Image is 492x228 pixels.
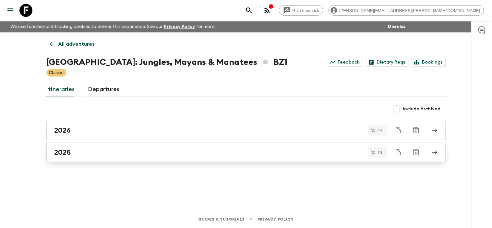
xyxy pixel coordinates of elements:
[46,82,75,97] a: Itineraries
[46,121,446,140] a: 2026
[374,150,386,155] span: 19
[58,40,95,48] p: All adventures
[366,58,409,67] a: Dietary Reqs
[49,69,64,76] p: Classic
[46,143,446,162] a: 2025
[410,124,423,137] button: Archive
[374,128,386,133] span: 24
[410,146,423,159] button: Archive
[8,21,218,32] p: We use functional & tracking cookies to deliver this experience. See our for more.
[88,82,120,97] a: Departures
[46,56,288,69] h1: [GEOGRAPHIC_DATA]: Jungles, Mayans & Manatees BZ1
[279,5,323,16] a: Give feedback
[289,8,323,13] span: Give feedback
[387,22,407,31] button: Dismiss
[243,4,256,17] button: search adventures
[54,126,71,135] h2: 2026
[198,216,245,223] a: Guides & Tutorials
[258,216,294,223] a: Privacy Policy
[4,4,17,17] button: menu
[164,24,195,29] a: Privacy Policy
[329,5,484,16] div: [PERSON_NAME][EMAIL_ADDRESS][PERSON_NAME][DOMAIN_NAME]
[327,58,363,67] a: Feedback
[411,58,446,67] a: Bookings
[336,8,484,13] span: [PERSON_NAME][EMAIL_ADDRESS][PERSON_NAME][DOMAIN_NAME]
[46,38,98,51] a: All adventures
[393,147,404,158] button: Duplicate
[54,148,71,157] h2: 2025
[393,125,404,136] button: Duplicate
[403,106,441,112] span: Include Archived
